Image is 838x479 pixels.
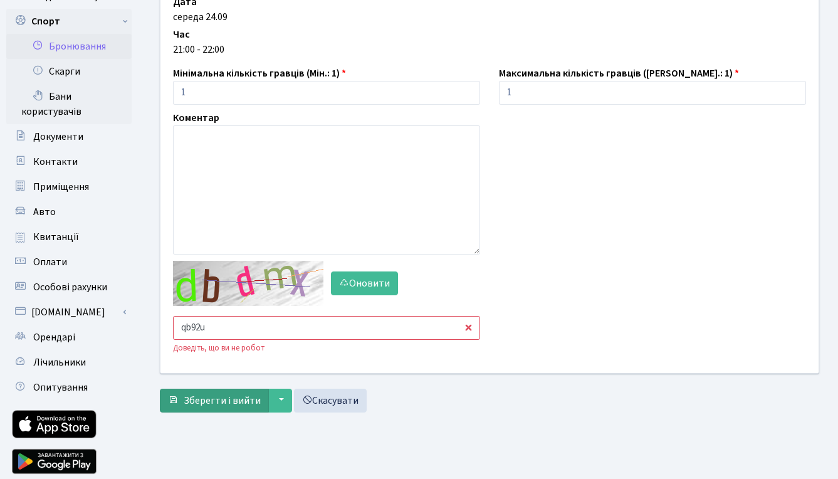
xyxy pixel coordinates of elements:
[6,9,132,34] a: Спорт
[160,389,269,413] button: Зберегти і вийти
[6,275,132,300] a: Особові рахунки
[33,155,78,169] span: Контакти
[6,325,132,350] a: Орендарі
[33,280,107,294] span: Особові рахунки
[6,34,132,59] a: Бронювання
[33,130,83,144] span: Документи
[173,66,346,81] label: Мінімальна кількість гравців (Мін.: 1)
[173,27,190,42] label: Час
[173,42,806,57] div: 21:00 - 22:00
[33,255,67,269] span: Оплати
[6,224,132,250] a: Квитанції
[294,389,367,413] a: Скасувати
[6,199,132,224] a: Авто
[173,342,480,354] div: Доведіть, що ви не робот
[6,84,132,124] a: Бани користувачів
[173,110,219,125] label: Коментар
[6,300,132,325] a: [DOMAIN_NAME]
[6,174,132,199] a: Приміщення
[6,250,132,275] a: Оплати
[173,261,323,306] img: default
[184,394,261,408] span: Зберегти і вийти
[6,124,132,149] a: Документи
[33,330,75,344] span: Орендарі
[173,9,806,24] div: середа 24.09
[173,316,480,340] input: Введіть текст із зображення
[6,59,132,84] a: Скарги
[33,205,56,219] span: Авто
[33,381,88,394] span: Опитування
[33,180,89,194] span: Приміщення
[499,66,739,81] label: Максимальна кількість гравців ([PERSON_NAME].: 1)
[33,230,79,244] span: Квитанції
[331,271,398,295] button: Оновити
[6,350,132,375] a: Лічильники
[6,375,132,400] a: Опитування
[6,149,132,174] a: Контакти
[33,355,86,369] span: Лічильники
